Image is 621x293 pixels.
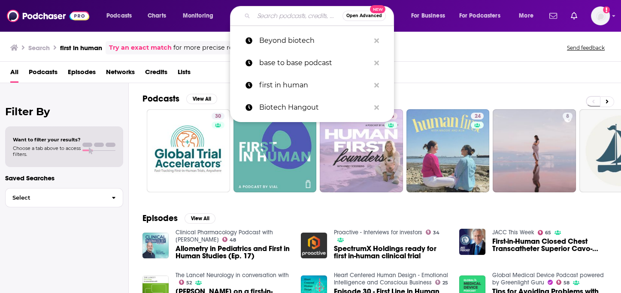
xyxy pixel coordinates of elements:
span: Open Advanced [346,14,382,18]
a: 48 [222,237,236,242]
a: 65 [538,230,551,235]
a: 58 [556,280,570,285]
span: 34 [433,231,439,235]
a: 36 [385,113,397,120]
span: For Podcasters [459,10,500,22]
a: Heart Centered Human Design - Emotional Intelligence and Conscious Business [334,272,448,286]
a: Try an exact match [109,43,172,53]
a: 25 [435,280,448,285]
span: 24 [474,112,480,121]
a: PodcastsView All [142,93,217,104]
span: 48 [230,238,236,242]
button: View All [185,213,215,224]
button: open menu [513,9,544,23]
img: User Profile [591,6,610,25]
span: For Business [411,10,445,22]
a: Show notifications dropdown [546,9,560,23]
a: Podcasts [29,65,58,83]
p: Biotech Hangout [259,96,370,119]
h3: Search [28,44,50,52]
span: Choose a tab above to access filters. [13,145,81,157]
input: Search podcasts, credits, & more... [254,9,342,23]
p: Saved Searches [5,174,123,182]
div: Search podcasts, credits, & more... [238,6,402,26]
img: Allometry in Pediatrics and First in Human Studies (Ep. 17) [142,233,169,259]
a: Global Medical Device Podcast powered by Greenlight Guru [492,272,604,286]
p: base to base podcast [259,52,370,74]
a: 30 [147,109,230,192]
a: Credits [145,65,167,83]
span: 8 [566,112,569,121]
a: 52 [179,280,192,285]
img: Podchaser - Follow, Share and Rate Podcasts [7,8,89,24]
a: SpectrumX Holdings ready for first in-human clinical trial [334,245,449,260]
button: Select [5,188,123,207]
a: First-in-Human Closed Chest Transcatheter Superior Cavo-Pulmonary Anastomosis [492,238,607,252]
h2: Podcasts [142,93,179,104]
a: first in human [230,74,394,96]
a: Allometry in Pediatrics and First in Human Studies (Ep. 17) [176,245,291,260]
span: Monitoring [183,10,213,22]
button: open menu [177,9,224,23]
span: Want to filter your results? [13,137,81,143]
a: Show notifications dropdown [567,9,581,23]
p: Beyond biotech [259,30,370,52]
img: SpectrumX Holdings ready for first in-human clinical trial [301,233,327,259]
span: for more precise results [173,43,248,53]
span: Charts [148,10,166,22]
a: 8 [493,109,576,192]
span: Logged in as rachellerussopr [591,6,610,25]
svg: Add a profile image [603,6,610,13]
span: 65 [545,231,551,235]
a: Networks [106,65,135,83]
a: The Lancet Neurology in conversation with [176,272,289,279]
button: open menu [100,9,143,23]
span: 25 [442,281,448,285]
h3: first in human [60,44,102,52]
span: New [370,5,385,13]
a: Beyond biotech [230,30,394,52]
a: base to base podcast [230,52,394,74]
span: 58 [563,281,570,285]
span: Select [6,195,105,200]
a: 24 [406,109,490,192]
a: All [10,65,18,83]
a: JACC This Week [492,229,534,236]
a: Clinical Pharmacology Podcast with Nathan Teuscher [176,229,273,243]
span: Podcasts [106,10,132,22]
a: Charts [142,9,171,23]
a: Biotech Hangout [230,96,394,119]
a: 36 [320,109,403,192]
span: 52 [186,281,192,285]
a: 8 [563,113,573,120]
button: open menu [405,9,456,23]
img: First-in-Human Closed Chest Transcatheter Superior Cavo-Pulmonary Anastomosis [459,229,485,255]
a: 24 [471,113,484,120]
button: Send feedback [564,44,607,51]
a: 34 [426,230,440,235]
button: View All [186,94,217,104]
span: 30 [215,112,221,121]
p: first in human [259,74,370,96]
button: Open AdvancedNew [342,11,386,21]
a: 30 [212,113,224,120]
button: Show profile menu [591,6,610,25]
a: EpisodesView All [142,213,215,224]
a: Proactive - Interviews for investors [334,229,422,236]
h2: Filter By [5,105,123,118]
a: Lists [178,65,191,83]
button: open menu [454,9,513,23]
a: Episodes [68,65,96,83]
